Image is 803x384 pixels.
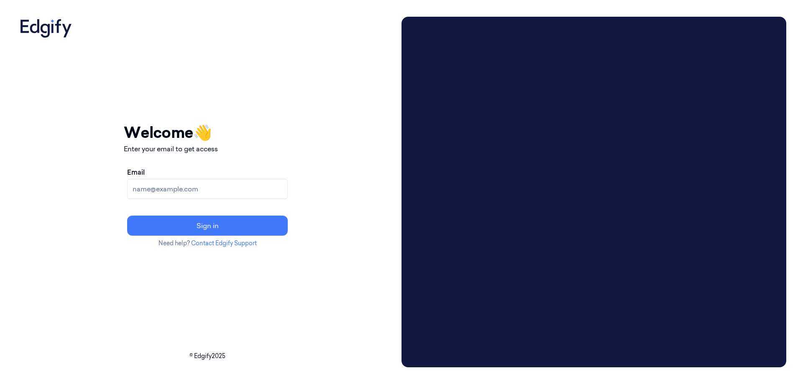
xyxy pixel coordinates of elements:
p: Need help? [124,239,291,248]
input: name@example.com [127,179,288,199]
a: Contact Edgify Support [191,239,257,247]
label: Email [127,167,145,177]
p: © Edgify 2025 [17,352,398,361]
h1: Welcome 👋 [124,121,291,144]
p: Enter your email to get access [124,144,291,154]
button: Sign in [127,216,288,236]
